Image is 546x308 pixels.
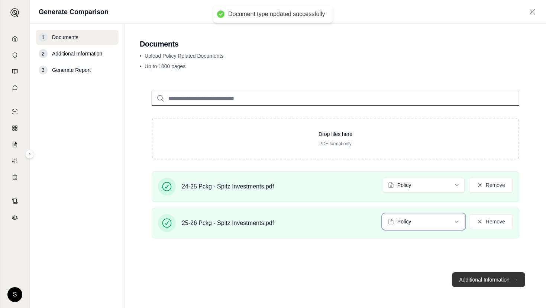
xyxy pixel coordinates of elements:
[140,39,531,49] h2: Documents
[39,7,109,17] h1: Generate Comparison
[182,182,274,191] span: 24-25 Pckg - Spitz Investments.pdf
[7,5,22,20] button: Expand sidebar
[164,141,507,147] p: PDF format only
[39,49,48,58] div: 2
[5,153,25,168] a: Custom Report
[5,80,25,95] a: Chat
[5,104,25,119] a: Single Policy
[140,63,142,69] span: •
[5,170,25,185] a: Coverage Table
[5,210,25,225] a: Legal Search Engine
[145,53,223,59] span: Upload Policy Related Documents
[52,50,102,57] span: Additional Information
[5,137,25,152] a: Claim Coverage
[469,178,513,193] button: Remove
[145,63,186,69] span: Up to 1000 pages
[39,66,48,74] div: 3
[140,53,142,59] span: •
[52,34,78,41] span: Documents
[182,219,274,228] span: 25-26 Pckg - Spitz Investments.pdf
[5,64,25,79] a: Prompt Library
[5,48,25,63] a: Documents Vault
[39,33,48,42] div: 1
[5,194,25,209] a: Contract Analysis
[5,121,25,136] a: Policy Comparisons
[52,66,91,74] span: Generate Report
[5,31,25,46] a: Home
[164,130,507,138] p: Drop files here
[513,276,518,283] span: →
[469,214,513,229] button: Remove
[10,8,19,17] img: Expand sidebar
[7,287,22,302] div: S
[452,272,525,287] button: Additional Information→
[25,150,34,159] button: Expand sidebar
[228,10,325,18] div: Document type updated successfully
